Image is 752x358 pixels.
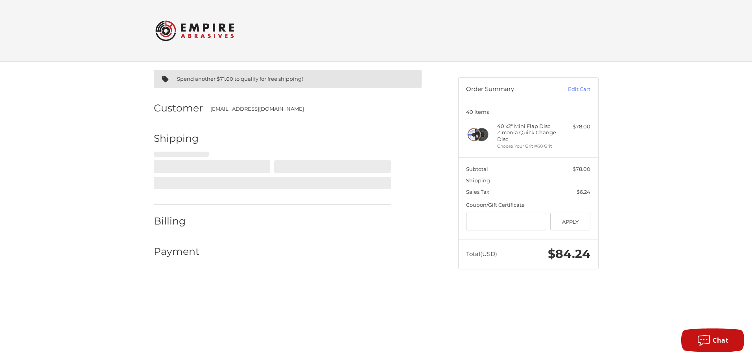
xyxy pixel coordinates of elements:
h2: Billing [154,215,200,227]
a: Edit Cart [551,85,590,93]
span: Shipping [466,177,490,184]
span: Chat [713,336,728,345]
h2: Customer [154,102,203,114]
span: $78.00 [573,166,590,172]
span: $6.24 [577,189,590,195]
h2: Shipping [154,132,200,145]
div: $78.00 [559,123,590,131]
input: Gift Certificate or Coupon Code [466,213,546,230]
span: $84.24 [548,247,590,261]
li: Choose Your Grit #60 Grit [497,143,557,150]
div: Coupon/Gift Certificate [466,201,590,209]
img: Empire Abrasives [155,15,234,46]
div: [EMAIL_ADDRESS][DOMAIN_NAME] [210,105,383,113]
button: Chat [681,328,744,352]
span: Total (USD) [466,250,497,258]
span: Sales Tax [466,189,489,195]
button: Apply [550,213,591,230]
h3: Order Summary [466,85,551,93]
h3: 40 Items [466,109,590,115]
h2: Payment [154,245,200,258]
span: Spend another $71.00 to qualify for free shipping! [177,76,303,82]
h4: 40 x 2" Mini Flap Disc Zirconia Quick Change Disc [497,123,557,142]
span: Subtotal [466,166,488,172]
span: -- [586,177,590,184]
